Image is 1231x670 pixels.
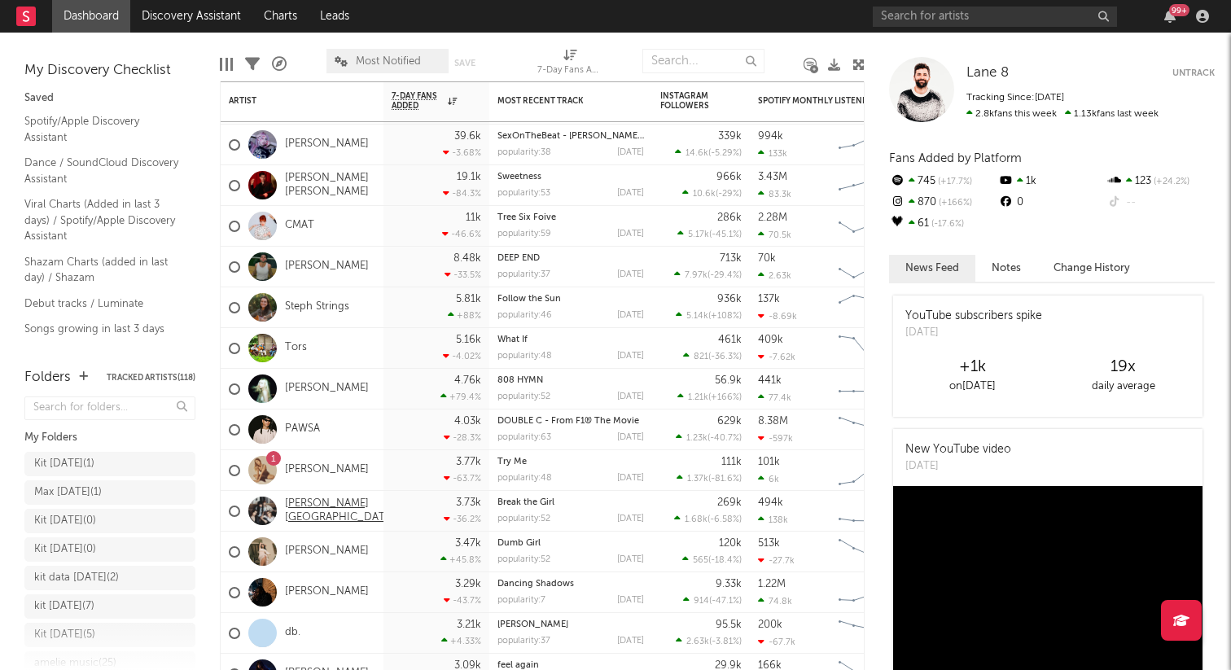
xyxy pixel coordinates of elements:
[229,96,351,106] div: Artist
[936,199,972,208] span: +166 %
[1151,177,1189,186] span: +24.2 %
[712,637,739,646] span: -3.81 %
[758,538,780,549] div: 513k
[617,352,644,361] div: [DATE]
[444,432,481,443] div: -28.3 %
[758,375,782,386] div: 441k
[456,457,481,467] div: 3.77k
[285,585,369,599] a: [PERSON_NAME]
[686,637,709,646] span: 2.63k
[24,480,195,505] a: Max [DATE](1)
[758,497,783,508] div: 494k
[897,377,1048,396] div: on [DATE]
[443,147,481,158] div: -3.68 %
[873,7,1117,27] input: Search for artists
[1048,357,1198,377] div: 19 x
[889,213,997,234] div: 61
[497,270,550,279] div: popularity: 37
[34,625,95,645] div: Kit [DATE] ( 5 )
[497,254,540,263] a: DEEP END
[997,192,1106,213] div: 0
[831,613,905,654] svg: Chart title
[617,270,644,279] div: [DATE]
[285,497,395,525] a: [PERSON_NAME][GEOGRAPHIC_DATA]
[497,173,644,182] div: Sweetness
[497,254,644,263] div: DEEP END
[285,260,369,274] a: [PERSON_NAME]
[497,213,644,222] div: Tree Six Foive
[497,555,550,564] div: popularity: 52
[758,311,797,322] div: -8.69k
[497,458,644,466] div: Try Me
[497,515,550,523] div: popularity: 52
[497,417,639,426] a: DOUBLE C - From F1® The Movie
[711,312,739,321] span: +108 %
[497,392,550,401] div: popularity: 52
[677,229,742,239] div: ( )
[966,65,1009,81] a: Lane 8
[456,294,481,304] div: 5.81k
[441,636,481,646] div: +4.33 %
[455,579,481,589] div: 3.29k
[1037,255,1146,282] button: Change History
[758,172,787,182] div: 3.43M
[710,515,739,524] span: -6.58 %
[285,626,300,640] a: db.
[454,416,481,427] div: 4.03k
[693,190,716,199] span: 10.6k
[24,61,195,81] div: My Discovery Checklist
[24,623,195,647] a: Kit [DATE](5)
[710,434,739,443] span: -40.7 %
[1048,377,1198,396] div: daily average
[454,59,475,68] button: Save
[466,212,481,223] div: 11k
[453,253,481,264] div: 8.48k
[497,433,551,442] div: popularity: 63
[617,555,644,564] div: [DATE]
[497,295,644,304] div: Follow the Sun
[456,497,481,508] div: 3.73k
[455,538,481,549] div: 3.47k
[34,454,94,474] div: Kit [DATE] ( 1 )
[1172,65,1215,81] button: Untrack
[617,230,644,239] div: [DATE]
[617,515,644,523] div: [DATE]
[711,475,739,484] span: -81.6 %
[685,271,707,280] span: 7.97k
[285,172,375,199] a: [PERSON_NAME] [PERSON_NAME]
[717,416,742,427] div: 629k
[719,538,742,549] div: 120k
[683,351,742,361] div: ( )
[711,393,739,402] span: +166 %
[758,457,780,467] div: 101k
[677,473,742,484] div: ( )
[693,556,708,565] span: 565
[758,555,795,566] div: -27.7k
[889,255,975,282] button: News Feed
[34,597,94,616] div: kit [DATE] ( 7 )
[694,597,709,606] span: 914
[497,132,668,141] a: SexOnTheBeat - [PERSON_NAME] Remix
[617,474,644,483] div: [DATE]
[831,491,905,532] svg: Chart title
[758,335,783,345] div: 409k
[831,409,905,450] svg: Chart title
[497,596,545,605] div: popularity: 7
[617,596,644,605] div: [DATE]
[1106,171,1215,192] div: 123
[24,509,195,533] a: Kit [DATE](0)
[497,96,620,106] div: Most Recent Track
[24,253,179,287] a: Shazam Charts (added in last day) / Shazam
[711,556,739,565] span: -18.4 %
[905,441,1011,458] div: New YouTube video
[758,620,782,630] div: 200k
[676,636,742,646] div: ( )
[24,195,179,245] a: Viral Charts (Added in last 3 days) / Spotify/Apple Discovery Assistant
[497,620,568,629] a: [PERSON_NAME]
[905,458,1011,475] div: [DATE]
[682,188,742,199] div: ( )
[24,320,179,353] a: Songs growing in last 3 days (major markets) / Luminate
[497,335,528,344] a: What If
[356,56,421,67] span: Most Notified
[676,310,742,321] div: ( )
